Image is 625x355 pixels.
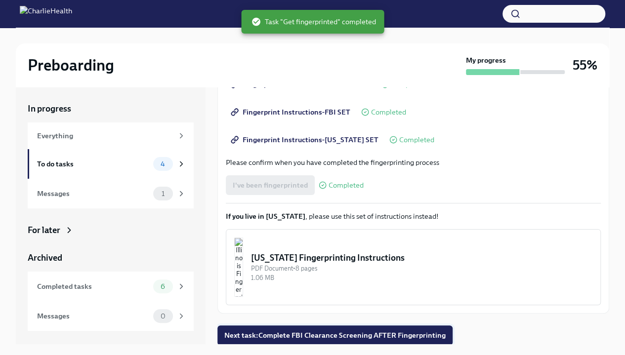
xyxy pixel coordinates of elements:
span: Fingerprint Instructions-[US_STATE] SET [233,135,378,145]
p: , please use this set of instructions instead! [226,211,601,221]
h2: Preboarding [28,55,114,75]
strong: If you live in [US_STATE] [226,212,305,221]
span: Task "Get fingerprinted" completed [251,17,376,27]
button: [US_STATE] Fingerprinting InstructionsPDF Document•8 pages1.06 MB [226,229,601,305]
a: Fingerprint Instructions-[US_STATE] SET [226,130,385,150]
span: 1 [156,190,170,197]
strong: My progress [466,55,506,65]
span: Next task : Complete FBI Clearance Screening AFTER Fingerprinting [224,330,446,340]
a: To do tasks4 [28,149,194,179]
span: 6 [155,283,171,290]
span: Completed [329,182,364,189]
p: Please confirm when you have completed the fingerprinting process [226,158,601,167]
span: Completed [399,136,434,144]
div: Messages [37,188,149,199]
div: PDF Document • 8 pages [251,264,592,273]
div: Completed tasks [37,281,149,292]
h3: 55% [573,56,597,74]
div: 1.06 MB [251,273,592,282]
img: CharlieHealth [20,6,72,22]
a: For later [28,224,194,236]
button: Next task:Complete FBI Clearance Screening AFTER Fingerprinting [217,325,453,345]
span: 4 [155,160,171,168]
a: In progress [28,103,194,115]
div: To do tasks [37,158,149,169]
span: Completed [391,81,426,88]
span: Completed [371,109,406,116]
a: Everything [28,122,194,149]
span: 0 [155,313,171,320]
a: Messages1 [28,179,194,208]
div: For later [28,224,60,236]
a: Completed tasks6 [28,272,194,301]
a: Messages0 [28,301,194,331]
span: Fingerprint Instructions-FBI SET [233,107,350,117]
img: Illinois Fingerprinting Instructions [234,237,243,297]
div: Messages [37,311,149,321]
div: [US_STATE] Fingerprinting Instructions [251,252,592,264]
a: Archived [28,252,194,264]
div: Everything [37,130,173,141]
a: Fingerprint Instructions-FBI SET [226,102,357,122]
